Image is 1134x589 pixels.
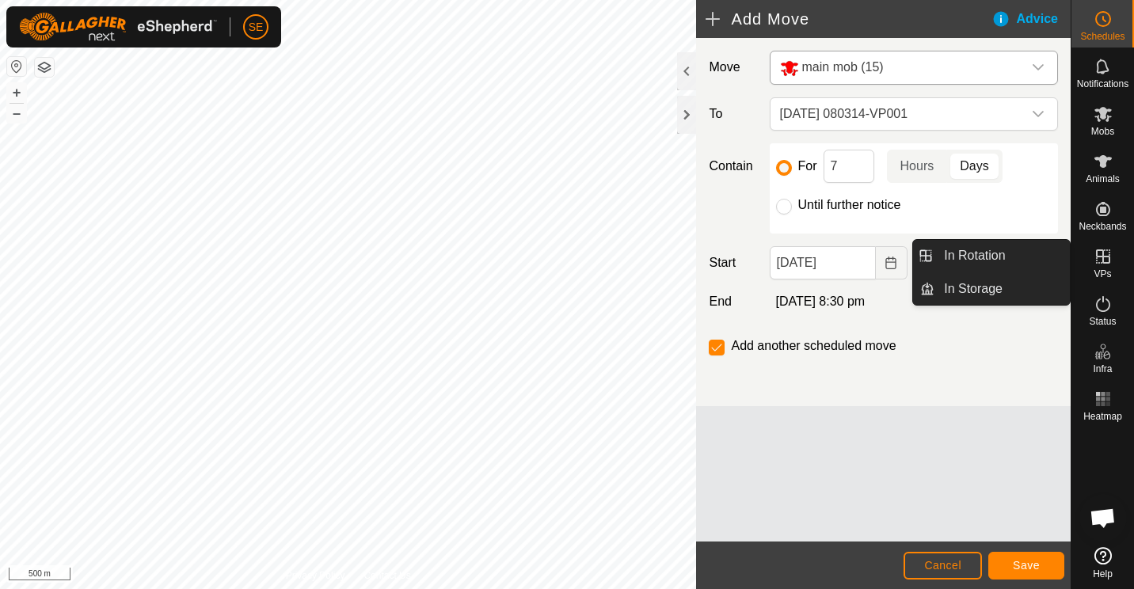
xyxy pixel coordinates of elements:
[944,279,1003,298] span: In Storage
[702,253,763,272] label: Start
[1077,79,1128,89] span: Notifications
[7,83,26,102] button: +
[1022,98,1054,130] div: dropdown trigger
[991,9,1071,28] div: Advice
[988,552,1064,579] button: Save
[1093,364,1112,374] span: Infra
[1093,569,1113,579] span: Help
[1086,174,1120,184] span: Animals
[7,104,26,123] button: –
[774,51,1022,84] span: main mob
[802,60,884,74] span: main mob (15)
[1089,317,1116,326] span: Status
[798,199,901,211] label: Until further notice
[944,246,1005,265] span: In Rotation
[934,273,1070,305] a: In Storage
[1071,541,1134,585] a: Help
[35,58,54,77] button: Map Layers
[776,294,866,308] span: [DATE] 8:30 pm
[913,273,1070,305] li: In Storage
[1079,494,1127,541] div: Open chat
[702,157,763,176] label: Contain
[731,340,896,352] label: Add another scheduled move
[1091,127,1114,136] span: Mobs
[706,9,991,28] h2: Add Move
[286,568,345,583] a: Privacy Policy
[1094,269,1111,279] span: VPs
[1083,412,1122,421] span: Heatmap
[934,240,1070,272] a: In Rotation
[249,19,264,36] span: SE
[1080,32,1124,41] span: Schedules
[913,240,1070,272] li: In Rotation
[7,57,26,76] button: Reset Map
[363,568,410,583] a: Contact Us
[702,97,763,131] label: To
[1013,559,1040,572] span: Save
[19,13,217,41] img: Gallagher Logo
[702,51,763,85] label: Move
[960,157,988,176] span: Days
[774,98,1022,130] span: 2025-09-04 080314-VP001
[904,552,982,579] button: Cancel
[924,559,961,572] span: Cancel
[876,246,908,279] button: Choose Date
[1079,222,1126,231] span: Neckbands
[900,157,934,176] span: Hours
[798,160,817,173] label: For
[702,292,763,311] label: End
[1022,51,1054,84] div: dropdown trigger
